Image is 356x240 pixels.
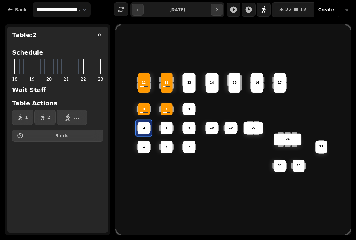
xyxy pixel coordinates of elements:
[34,110,56,125] button: 2
[188,145,190,149] p: 7
[313,2,339,17] button: Create
[74,115,79,120] span: ...
[57,110,87,125] button: ...
[286,137,290,141] p: 24
[319,145,323,149] p: 23
[164,81,168,85] p: 12
[12,86,103,94] h2: Wait Staff
[251,126,255,130] p: 20
[318,8,334,12] span: Create
[12,110,33,125] button: 1
[210,81,214,85] p: 14
[98,76,103,82] span: 23
[188,126,190,130] p: 8
[143,145,145,149] p: 1
[29,76,35,82] span: 19
[255,81,259,85] p: 16
[12,76,17,82] span: 18
[12,99,103,107] h2: Table Actions
[25,134,98,138] span: Block
[142,81,146,85] p: 11
[12,130,103,142] button: Block
[47,115,50,119] span: 2
[25,115,28,119] span: 1
[278,164,282,168] p: 21
[229,126,233,130] p: 19
[46,76,52,82] span: 20
[166,107,168,111] p: 6
[12,48,43,57] h2: Schedule
[278,81,282,85] p: 17
[166,145,168,149] p: 4
[63,76,69,82] span: 21
[210,126,214,130] p: 10
[15,8,27,12] span: Back
[187,81,191,85] p: 13
[272,2,314,17] button: 2212
[166,126,168,130] p: 5
[2,2,31,17] button: Back
[143,107,145,111] p: 3
[188,107,190,111] p: 9
[10,31,37,39] h2: Table: 2
[143,126,145,130] p: 2
[233,81,237,85] p: 15
[300,7,306,12] span: 12
[81,76,86,82] span: 22
[285,7,292,12] span: 22
[297,164,300,168] p: 22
